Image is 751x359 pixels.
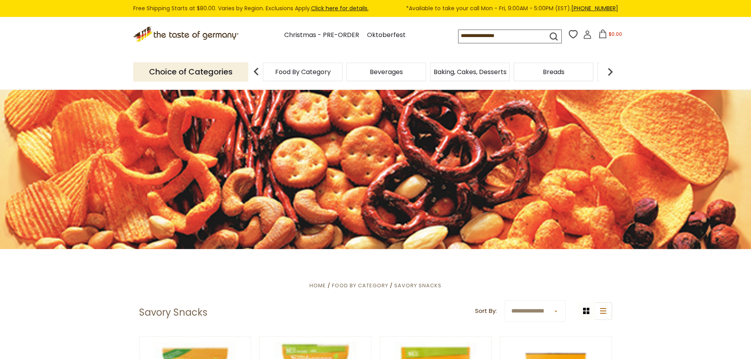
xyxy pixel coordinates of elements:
a: Savory Snacks [394,282,442,289]
button: $0.00 [593,30,627,41]
span: $0.00 [609,31,622,37]
div: Free Shipping Starts at $80.00. Varies by Region. Exclusions Apply. [133,4,618,13]
img: next arrow [602,64,618,80]
h1: Savory Snacks [139,307,207,318]
label: Sort By: [475,306,497,316]
a: Oktoberfest [367,30,406,41]
a: Click here for details. [311,4,369,12]
a: Home [309,282,326,289]
img: previous arrow [248,64,264,80]
a: Breads [543,69,565,75]
a: Food By Category [275,69,331,75]
a: Baking, Cakes, Desserts [434,69,507,75]
a: Food By Category [332,282,388,289]
a: Beverages [370,69,403,75]
span: *Available to take your call Mon - Fri, 9:00AM - 5:00PM (EST). [406,4,618,13]
p: Choice of Categories [133,62,248,82]
a: [PHONE_NUMBER] [571,4,618,12]
a: Christmas - PRE-ORDER [284,30,359,41]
